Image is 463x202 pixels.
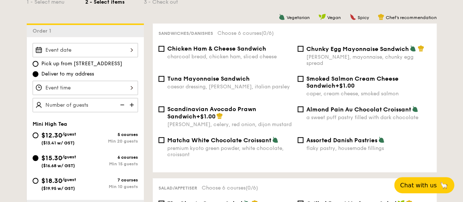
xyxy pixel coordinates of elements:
[306,45,409,52] span: Chunky Egg Mayonnaise Sandwich
[298,137,303,143] input: Assorted Danish Pastriesflaky pastry, housemade fillings
[279,14,285,20] img: icon-vegetarian.fe4039eb.svg
[33,98,138,112] input: Number of guests
[85,139,138,144] div: Min 20 guests
[287,15,310,20] span: Vegetarian
[167,121,292,128] div: [PERSON_NAME], celery, red onion, dijon mustard
[318,14,326,20] img: icon-vegan.f8ff3823.svg
[41,186,75,191] span: ($19.95 w/ GST)
[306,54,431,66] div: [PERSON_NAME], mayonnaise, chunky egg spread
[41,140,75,146] span: ($13.41 w/ GST)
[412,106,418,112] img: icon-vegetarian.fe4039eb.svg
[246,185,258,191] span: (0/6)
[85,184,138,189] div: Min 10 guests
[335,82,355,89] span: +$1.00
[127,98,138,112] img: icon-add.58712e84.svg
[85,132,138,137] div: 5 courses
[410,45,416,52] img: icon-vegetarian.fe4039eb.svg
[378,14,384,20] img: icon-chef-hat.a58ddaea.svg
[378,136,385,143] img: icon-vegetarian.fe4039eb.svg
[261,30,274,36] span: (0/6)
[33,61,38,67] input: Pick up from [STREET_ADDRESS]
[158,186,197,191] span: Salad/Appetiser
[350,14,356,20] img: icon-spicy.37a8142b.svg
[158,31,213,36] span: Sandwiches/Danishes
[306,137,377,144] span: Assorted Danish Pastries
[158,76,164,82] input: Tuna Mayonnaise Sandwichcaesar dressing, [PERSON_NAME], italian parsley
[306,75,399,89] span: Smoked Salmon Cream Cheese Sandwich
[41,131,62,139] span: $12.30
[158,106,164,112] input: Scandinavian Avocado Prawn Sandwich+$1.00[PERSON_NAME], celery, red onion, dijon mustard
[158,46,164,52] input: Chicken Ham & Cheese Sandwichcharcoal bread, chicken ham, sliced cheese
[358,15,369,20] span: Spicy
[306,106,411,113] span: Almond Pain Au Chocolat Croissant
[41,177,62,185] span: $18.30
[33,178,38,184] input: $18.30/guest($19.95 w/ GST)7 coursesMin 10 guests
[33,121,67,127] span: Mini High Tea
[41,154,62,162] span: $15.30
[85,177,138,183] div: 7 courses
[298,106,303,112] input: Almond Pain Au Chocolat Croissanta sweet puff pastry filled with dark chocolate
[33,71,38,77] input: Deliver to my address
[116,98,127,112] img: icon-reduce.1d2dbef1.svg
[327,15,341,20] span: Vegan
[167,145,292,158] div: premium kyoto green powder, white chocolate, croissant
[33,155,38,161] input: $15.30/guest($16.68 w/ GST)6 coursesMin 15 guests
[85,161,138,166] div: Min 15 guests
[298,76,303,82] input: Smoked Salmon Cream Cheese Sandwich+$1.00caper, cream cheese, smoked salmon
[158,137,164,143] input: Matcha White Chocolate Croissantpremium kyoto green powder, white chocolate, croissant
[217,30,274,36] span: Choose 6 courses
[33,132,38,138] input: $12.30/guest($13.41 w/ GST)5 coursesMin 20 guests
[62,154,76,159] span: /guest
[33,43,138,57] input: Event date
[394,177,454,193] button: Chat with us🦙
[41,163,75,168] span: ($16.68 w/ GST)
[33,81,138,95] input: Event time
[167,45,266,52] span: Chicken Ham & Cheese Sandwich
[400,182,437,189] span: Chat with us
[298,46,303,52] input: Chunky Egg Mayonnaise Sandwich[PERSON_NAME], mayonnaise, chunky egg spread
[418,45,424,52] img: icon-chef-hat.a58ddaea.svg
[33,28,54,34] span: Order 1
[216,113,223,119] img: icon-chef-hat.a58ddaea.svg
[440,181,448,190] span: 🦙
[306,145,431,151] div: flaky pastry, housemade fillings
[167,84,292,90] div: caesar dressing, [PERSON_NAME], italian parsley
[85,155,138,160] div: 6 courses
[167,106,256,120] span: Scandinavian Avocado Prawn Sandwich
[62,177,76,182] span: /guest
[202,185,258,191] span: Choose 6 courses
[167,54,292,60] div: charcoal bread, chicken ham, sliced cheese
[167,75,250,82] span: Tuna Mayonnaise Sandwich
[41,70,94,78] span: Deliver to my address
[196,113,216,120] span: +$1.00
[306,91,431,97] div: caper, cream cheese, smoked salmon
[41,60,122,67] span: Pick up from [STREET_ADDRESS]
[386,15,437,20] span: Chef's recommendation
[306,114,431,121] div: a sweet puff pastry filled with dark chocolate
[167,137,271,144] span: Matcha White Chocolate Croissant
[62,132,76,137] span: /guest
[272,136,279,143] img: icon-vegetarian.fe4039eb.svg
